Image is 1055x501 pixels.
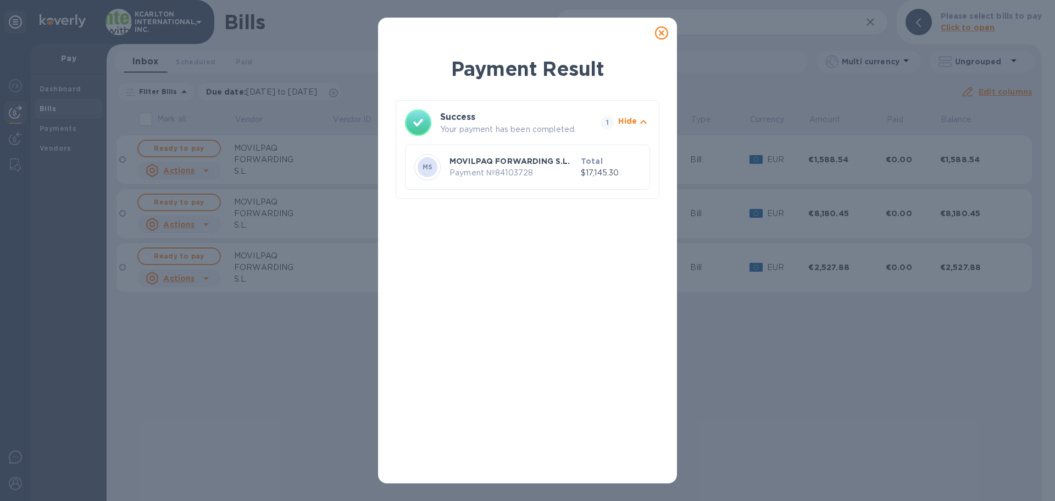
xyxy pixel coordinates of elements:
p: MOVILPAQ FORWARDING S.L. [449,156,576,167]
h1: Payment Result [396,55,659,82]
b: Total [581,157,603,166]
p: Your payment has been completed. [440,124,596,135]
button: Hide [618,115,650,130]
b: MS [423,163,433,171]
p: $17,145.30 [581,167,641,179]
p: Payment № 84103728 [449,167,576,179]
h3: Success [440,111,581,124]
p: Hide [618,115,637,126]
span: 1 [601,116,614,129]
